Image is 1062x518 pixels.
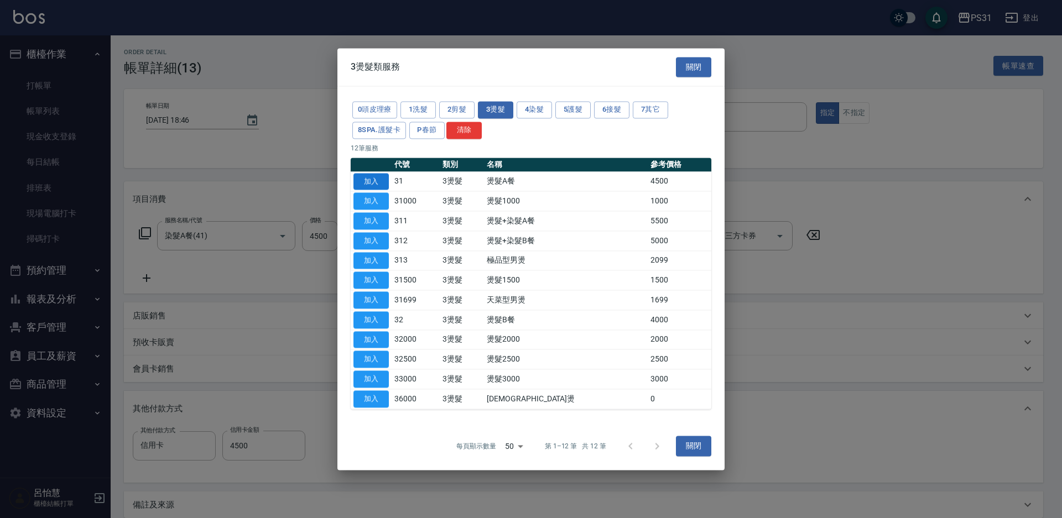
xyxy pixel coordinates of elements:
td: 2000 [648,329,711,349]
td: 3燙髮 [440,349,484,369]
p: 第 1–12 筆 共 12 筆 [545,441,606,451]
button: 加入 [353,311,389,328]
td: 極品型男燙 [484,250,648,270]
td: 5000 [648,231,711,251]
button: 加入 [353,331,389,348]
span: 3燙髮類服務 [351,61,400,72]
td: 31000 [392,191,440,211]
td: 32000 [392,329,440,349]
td: 燙髮A餐 [484,171,648,191]
td: 1500 [648,270,711,290]
td: 燙髮1000 [484,191,648,211]
td: 5500 [648,211,711,231]
button: 加入 [353,291,389,308]
button: 7其它 [633,101,668,118]
td: 3燙髮 [440,290,484,310]
td: 燙髮2000 [484,329,648,349]
td: 燙髮2500 [484,349,648,369]
td: 313 [392,250,440,270]
td: 3燙髮 [440,250,484,270]
td: 32500 [392,349,440,369]
button: 加入 [353,272,389,289]
td: 31699 [392,290,440,310]
td: 天菜型男燙 [484,290,648,310]
button: 加入 [353,232,389,249]
td: 4500 [648,171,711,191]
button: 清除 [446,122,482,139]
button: 6接髮 [594,101,629,118]
td: 3燙髮 [440,389,484,409]
td: 2500 [648,349,711,369]
td: 31 [392,171,440,191]
td: 燙髮1500 [484,270,648,290]
th: 名稱 [484,158,648,172]
button: 2剪髮 [439,101,475,118]
th: 類別 [440,158,484,172]
button: 4染髮 [517,101,552,118]
td: [DEMOGRAPHIC_DATA]燙 [484,389,648,409]
th: 參考價格 [648,158,711,172]
td: 33000 [392,369,440,389]
div: 50 [501,431,527,461]
button: 加入 [353,252,389,269]
button: 加入 [353,212,389,229]
button: 0頭皮理療 [352,101,397,118]
td: 3燙髮 [440,171,484,191]
td: 燙髮B餐 [484,310,648,330]
button: 8SPA.護髮卡 [352,122,406,139]
td: 3燙髮 [440,369,484,389]
td: 3燙髮 [440,231,484,251]
td: 3000 [648,369,711,389]
td: 1699 [648,290,711,310]
p: 12 筆服務 [351,143,711,153]
td: 燙髮+染髮B餐 [484,231,648,251]
button: 3燙髮 [478,101,513,118]
td: 1000 [648,191,711,211]
button: 加入 [353,370,389,388]
button: 加入 [353,351,389,368]
button: 1洗髮 [400,101,436,118]
td: 燙髮+染髮A餐 [484,211,648,231]
button: 加入 [353,173,389,190]
td: 燙髮3000 [484,369,648,389]
button: 5護髮 [555,101,591,118]
button: 關閉 [676,57,711,77]
td: 3燙髮 [440,211,484,231]
button: 加入 [353,390,389,407]
button: P春節 [409,122,445,139]
button: 關閉 [676,436,711,457]
td: 32 [392,310,440,330]
td: 312 [392,231,440,251]
td: 0 [648,389,711,409]
button: 加入 [353,193,389,210]
td: 311 [392,211,440,231]
th: 代號 [392,158,440,172]
td: 3燙髮 [440,329,484,349]
td: 2099 [648,250,711,270]
td: 3燙髮 [440,310,484,330]
p: 每頁顯示數量 [456,441,496,451]
td: 31500 [392,270,440,290]
td: 36000 [392,389,440,409]
td: 3燙髮 [440,270,484,290]
td: 3燙髮 [440,191,484,211]
td: 4000 [648,310,711,330]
